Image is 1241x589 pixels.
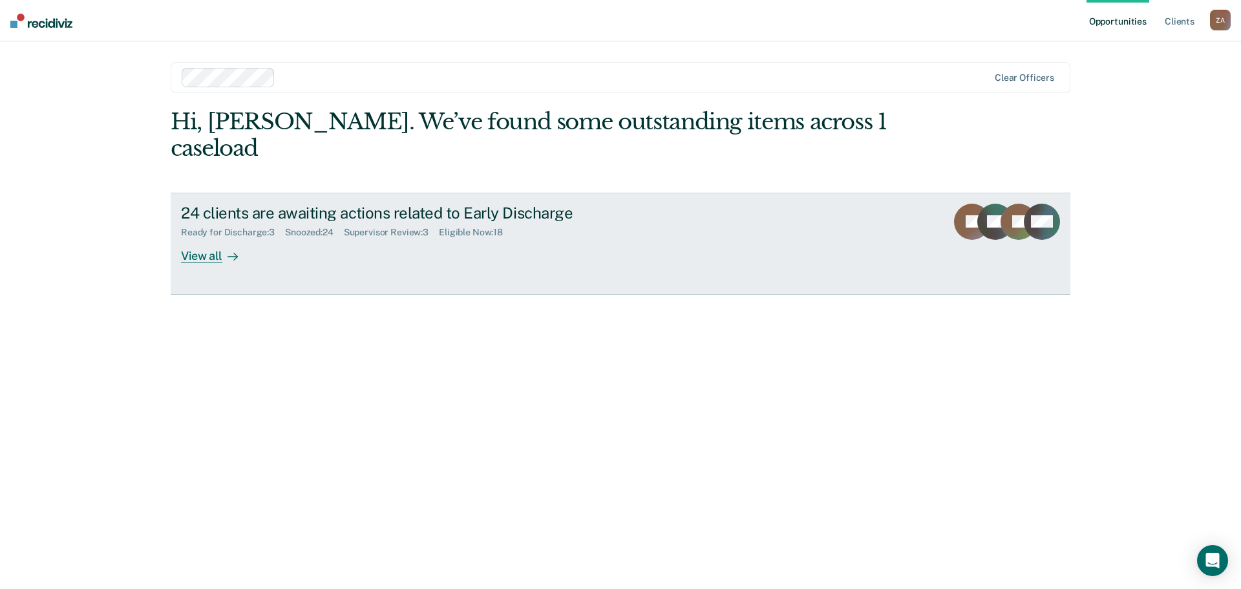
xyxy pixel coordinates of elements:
[181,204,635,222] div: 24 clients are awaiting actions related to Early Discharge
[995,72,1054,83] div: Clear officers
[439,227,513,238] div: Eligible Now : 18
[1210,10,1231,30] button: ZA
[285,227,344,238] div: Snoozed : 24
[344,227,439,238] div: Supervisor Review : 3
[171,193,1070,295] a: 24 clients are awaiting actions related to Early DischargeReady for Discharge:3Snoozed:24Supervis...
[171,109,891,162] div: Hi, [PERSON_NAME]. We’ve found some outstanding items across 1 caseload
[1210,10,1231,30] div: Z A
[181,238,253,263] div: View all
[10,14,72,28] img: Recidiviz
[181,227,285,238] div: Ready for Discharge : 3
[1197,545,1228,576] div: Open Intercom Messenger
